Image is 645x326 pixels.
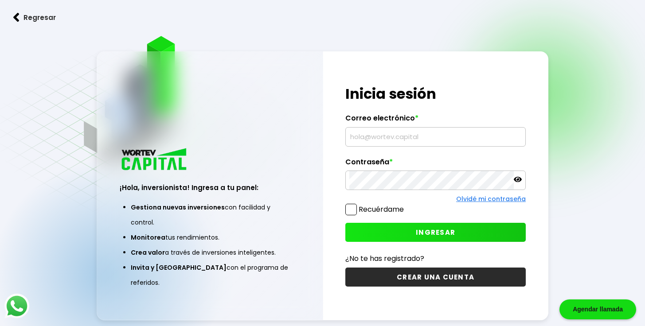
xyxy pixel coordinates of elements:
p: ¿No te has registrado? [345,253,526,264]
input: hola@wortev.capital [349,128,522,146]
img: logos_whatsapp-icon.242b2217.svg [4,294,29,318]
li: con el programa de referidos. [131,260,289,290]
img: flecha izquierda [13,13,20,22]
span: Gestiona nuevas inversiones [131,203,225,212]
span: INGRESAR [416,228,455,237]
button: INGRESAR [345,223,526,242]
a: Olvidé mi contraseña [456,194,526,203]
a: ¿No te has registrado?CREAR UNA CUENTA [345,253,526,287]
button: CREAR UNA CUENTA [345,268,526,287]
span: Invita y [GEOGRAPHIC_DATA] [131,263,227,272]
li: a través de inversiones inteligentes. [131,245,289,260]
label: Correo electrónico [345,114,526,127]
li: con facilidad y control. [131,200,289,230]
li: tus rendimientos. [131,230,289,245]
label: Recuérdame [359,204,404,214]
div: Agendar llamada [559,299,636,319]
img: logo_wortev_capital [120,147,190,173]
span: Monitorea [131,233,165,242]
h3: ¡Hola, inversionista! Ingresa a tu panel: [120,182,300,193]
label: Contraseña [345,158,526,171]
span: Crea valor [131,248,165,257]
h1: Inicia sesión [345,83,526,105]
